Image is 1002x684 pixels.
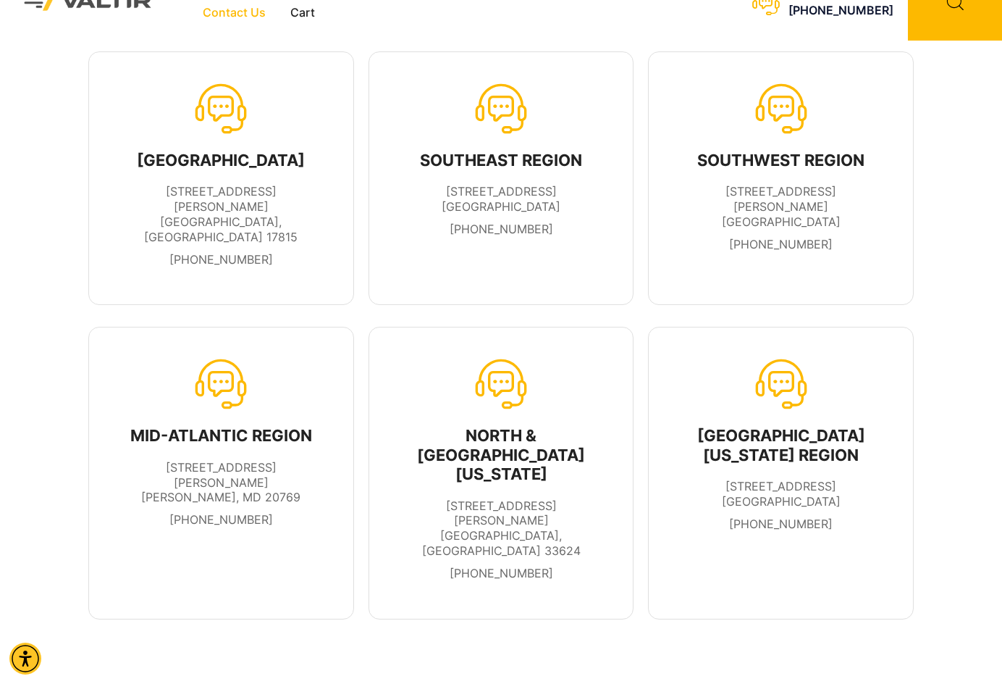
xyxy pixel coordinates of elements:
a: call tel:570-380-2856 [169,252,273,267]
span: [STREET_ADDRESS][PERSON_NAME] [PERSON_NAME], MD 20769 [141,460,300,505]
a: Contact Us [190,2,278,24]
div: NORTH & [GEOGRAPHIC_DATA][US_STATE] [400,426,603,483]
div: SOUTHEAST REGION [420,151,582,170]
span: [STREET_ADDRESS] [GEOGRAPHIC_DATA] [442,184,560,214]
a: Cart [278,2,327,24]
div: SOUTHWEST REGION [679,151,883,170]
a: call (888) 496-3625 [788,3,893,17]
div: Accessibility Menu [9,643,41,675]
div: [GEOGRAPHIC_DATA][US_STATE] REGION [679,426,883,464]
span: [STREET_ADDRESS][PERSON_NAME] [GEOGRAPHIC_DATA], [GEOGRAPHIC_DATA] 33624 [422,499,581,558]
a: call 301-666-3380 [169,512,273,527]
a: call +012345678 [729,237,833,251]
div: [GEOGRAPHIC_DATA] [119,151,323,170]
div: MID-ATLANTIC REGION [119,426,323,445]
a: call 954-984-4494 [729,517,833,531]
span: [STREET_ADDRESS] [GEOGRAPHIC_DATA] [722,479,841,509]
a: call +012345678 [450,566,553,580]
span: [STREET_ADDRESS][PERSON_NAME] [GEOGRAPHIC_DATA] [722,184,841,229]
a: call 770-947-5103 [450,222,553,236]
span: [STREET_ADDRESS][PERSON_NAME] [GEOGRAPHIC_DATA], [GEOGRAPHIC_DATA] 17815 [144,184,298,243]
